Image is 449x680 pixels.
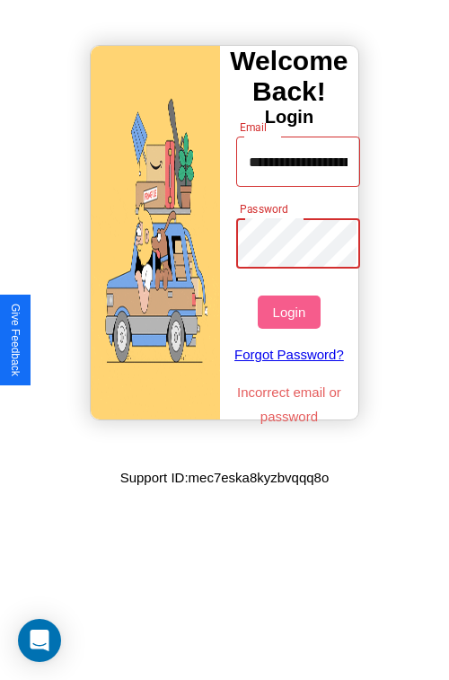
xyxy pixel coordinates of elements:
button: Login [258,296,320,329]
div: Open Intercom Messenger [18,619,61,662]
label: Email [240,119,268,135]
a: Forgot Password? [227,329,352,380]
div: Give Feedback [9,304,22,376]
p: Incorrect email or password [227,380,352,428]
p: Support ID: mec7eska8kyzbvqqq8o [120,465,330,490]
img: gif [91,46,220,419]
h3: Welcome Back! [220,46,358,107]
label: Password [240,201,287,216]
h4: Login [220,107,358,128]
